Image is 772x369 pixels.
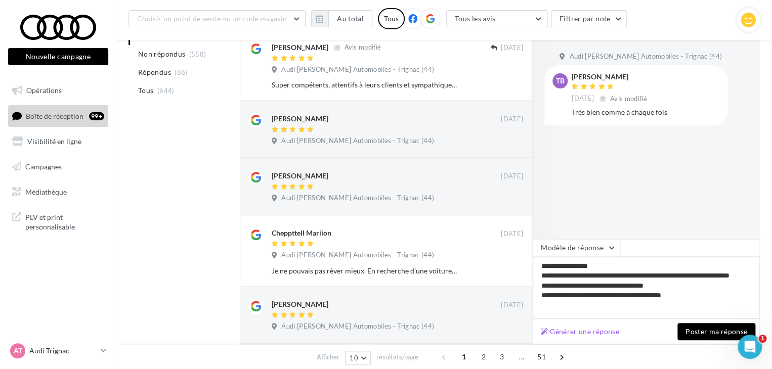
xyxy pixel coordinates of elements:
a: AT Audi Trignac [8,341,108,360]
div: [PERSON_NAME] [272,171,328,181]
a: Opérations [6,80,110,101]
span: 1 [456,349,472,365]
span: (86) [175,68,187,76]
span: Opérations [26,86,62,95]
span: Médiathèque [25,187,67,196]
span: Non répondus [138,49,185,59]
a: PLV et print personnalisable [6,206,110,236]
span: (644) [157,86,175,95]
button: Filtrer par note [551,10,627,27]
span: 2 [476,349,492,365]
span: Audi [PERSON_NAME] Automobiles - Trignac (44) [569,52,722,61]
span: Audi [PERSON_NAME] Automobiles - Trignac (44) [281,251,434,260]
span: ... [513,349,530,365]
button: Tous les avis [446,10,547,27]
button: Au total [311,10,372,27]
button: 10 [345,351,371,365]
span: Afficher [317,352,339,362]
div: 99+ [89,112,104,120]
button: Poster ma réponse [677,323,755,340]
span: Répondus [138,67,171,77]
button: Générer une réponse [537,326,623,338]
span: Avis modifié [610,95,647,103]
span: Tous [138,85,153,96]
span: 1 [758,335,766,343]
span: résultats/page [376,352,418,362]
span: PLV et print personnalisable [25,210,104,232]
span: Audi [PERSON_NAME] Automobiles - Trignac (44) [281,136,434,146]
span: tb [556,76,565,86]
span: [DATE] [501,301,523,310]
span: [DATE] [501,115,523,124]
span: 51 [533,349,550,365]
span: AT [14,346,22,356]
span: Audi [PERSON_NAME] Automobiles - Trignac (44) [281,322,434,331]
span: 10 [350,354,358,362]
div: [PERSON_NAME] [272,114,328,124]
a: Visibilité en ligne [6,131,110,152]
span: 3 [494,349,510,365]
span: Avis modifié [344,43,381,52]
div: [PERSON_NAME] [572,73,649,80]
div: Super compétents, attentifs à leurs clients et sympathiques. Bon accueil. Professionnel et attent... [272,80,457,90]
span: Tous les avis [455,14,496,23]
p: Audi Trignac [29,346,97,356]
span: [DATE] [572,94,594,103]
div: [PERSON_NAME] [272,42,328,53]
div: Très bien comme à chaque fois [572,107,719,117]
span: Audi [PERSON_NAME] Automobiles - Trignac (44) [281,65,434,74]
iframe: Intercom live chat [738,335,762,359]
span: (558) [189,50,206,58]
div: Cheppttell Mariion [272,228,331,238]
a: Médiathèque [6,181,110,203]
span: [DATE] [501,172,523,181]
span: Audi [PERSON_NAME] Automobiles - Trignac (44) [281,194,434,203]
button: Au total [328,10,372,27]
div: [PERSON_NAME] [272,299,328,309]
span: Campagnes [25,162,62,171]
span: Visibilité en ligne [27,137,81,146]
span: [DATE] [501,229,523,239]
a: Campagnes [6,156,110,177]
span: [DATE] [501,43,523,53]
button: Nouvelle campagne [8,48,108,65]
div: Je ne pouvais pas rêver mieux. En recherche d'une voiture en LOA, je remercie Mme PRODHOMME d'avo... [272,266,457,276]
button: Choisir un point de vente ou un code magasin [128,10,306,27]
span: Boîte de réception [26,111,83,120]
button: Modèle de réponse [532,239,620,256]
a: Boîte de réception99+ [6,105,110,127]
div: Tous [378,8,405,29]
span: Choisir un point de vente ou un code magasin [137,14,287,23]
